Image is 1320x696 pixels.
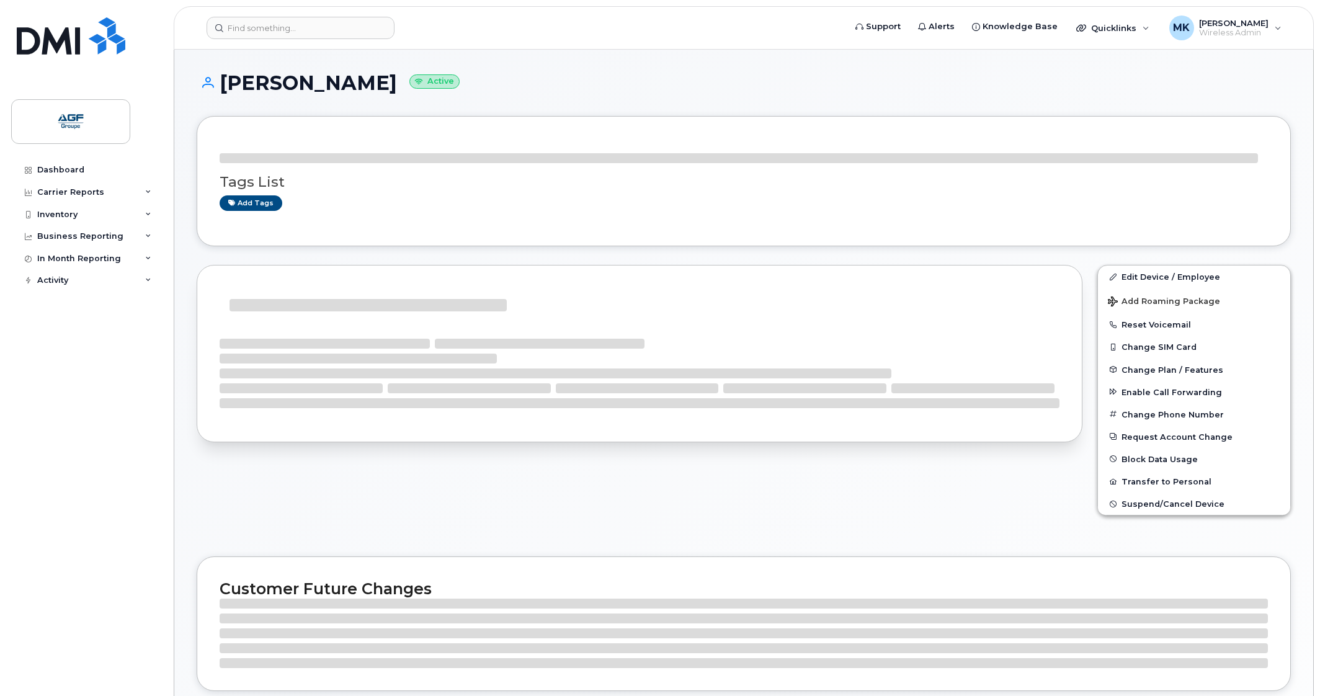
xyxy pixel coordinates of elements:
span: Add Roaming Package [1108,297,1220,308]
h3: Tags List [220,174,1268,190]
button: Request Account Change [1098,426,1290,448]
button: Change Plan / Features [1098,359,1290,381]
button: Change SIM Card [1098,336,1290,358]
button: Transfer to Personal [1098,470,1290,493]
a: Edit Device / Employee [1098,265,1290,288]
h2: Customer Future Changes [220,579,1268,598]
button: Suspend/Cancel Device [1098,493,1290,515]
button: Block Data Usage [1098,448,1290,470]
button: Enable Call Forwarding [1098,381,1290,403]
button: Reset Voicemail [1098,313,1290,336]
span: Enable Call Forwarding [1122,387,1222,396]
span: Suspend/Cancel Device [1122,499,1224,509]
a: Add tags [220,195,282,211]
h1: [PERSON_NAME] [197,72,1291,94]
span: Change Plan / Features [1122,365,1223,374]
button: Add Roaming Package [1098,288,1290,313]
small: Active [409,74,460,89]
button: Change Phone Number [1098,403,1290,426]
